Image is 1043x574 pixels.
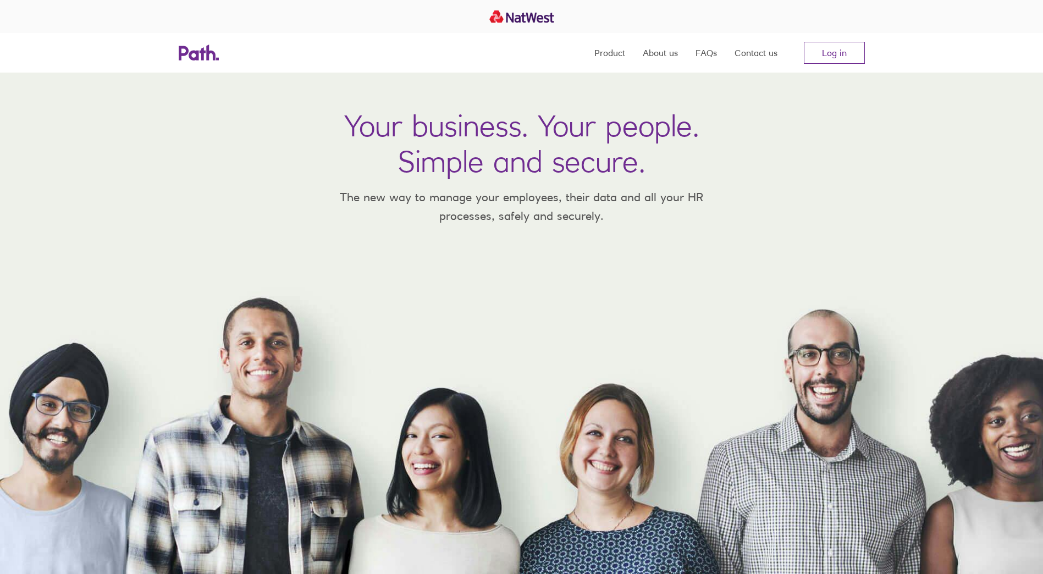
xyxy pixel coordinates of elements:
[324,188,720,225] p: The new way to manage your employees, their data and all your HR processes, safely and securely.
[735,33,777,73] a: Contact us
[594,33,625,73] a: Product
[643,33,678,73] a: About us
[344,108,699,179] h1: Your business. Your people. Simple and secure.
[804,42,865,64] a: Log in
[696,33,717,73] a: FAQs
